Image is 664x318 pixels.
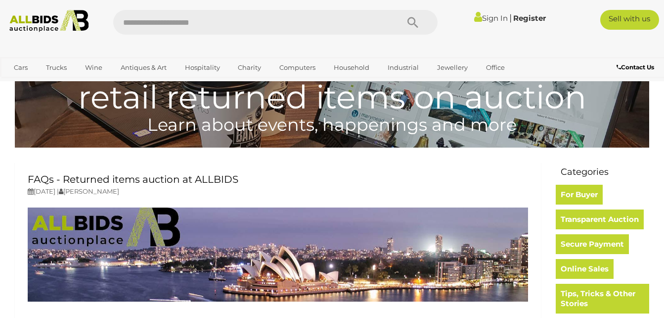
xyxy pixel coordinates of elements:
a: Computers [273,59,322,76]
a: Contact Us [617,62,657,73]
h2: FAQs - Returned items auction at ALLBIDS [28,174,528,185]
a: Sports [7,76,41,92]
a: Sell with us [600,10,659,30]
h4: Learn about events, happenings and more [15,115,649,135]
a: Sign In [474,13,508,23]
a: Trucks [40,59,73,76]
a: Antiques & Art [114,59,173,76]
a: Jewellery [431,59,474,76]
a: Charity [231,59,267,76]
a: Cars [7,59,34,76]
a: Tips, Tricks & Other Stories [556,284,649,314]
b: Contact Us [617,63,654,71]
a: For Buyer [556,185,603,205]
a: Register [513,13,546,23]
img: header-Retail%20Return%20Opening%20Image.jpg [28,208,528,302]
p: [DATE] | [PERSON_NAME] [28,186,528,197]
a: Office [480,59,511,76]
a: Transparent Auction [556,210,644,229]
a: [GEOGRAPHIC_DATA] [46,76,129,92]
a: Online Sales [556,259,614,279]
h3: Categories [561,167,644,177]
a: Industrial [381,59,425,76]
span: | [509,12,512,23]
img: Allbids.com.au [5,10,93,32]
a: Household [327,59,376,76]
a: Hospitality [178,59,226,76]
button: Search [388,10,438,35]
a: Wine [79,59,109,76]
a: Secure Payment [556,234,629,254]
